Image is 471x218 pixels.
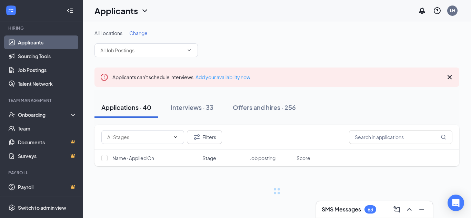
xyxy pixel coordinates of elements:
span: Stage [202,155,216,162]
div: Applications · 40 [101,103,151,112]
a: Talent Network [18,77,77,91]
svg: Minimize [418,205,426,214]
svg: Cross [445,73,454,81]
svg: UserCheck [8,111,15,118]
div: Switch to admin view [18,204,66,211]
a: PayrollCrown [18,180,77,194]
button: ComposeMessage [391,204,402,215]
button: Filter Filters [187,130,222,144]
div: 63 [368,207,373,212]
a: Job Postings [18,63,77,77]
span: Name · Applied On [112,155,154,162]
h1: Applicants [94,5,138,17]
div: Onboarding [18,111,71,118]
input: All Stages [107,133,170,141]
div: Hiring [8,25,76,31]
a: Add your availability now [196,74,250,80]
svg: MagnifyingGlass [441,134,446,140]
svg: Collapse [67,7,73,14]
input: All Job Postings [100,46,184,54]
div: Open Intercom Messenger [448,195,464,211]
span: Score [297,155,310,162]
h3: SMS Messages [322,206,361,213]
div: Offers and hires · 256 [233,103,296,112]
svg: ChevronDown [173,134,178,140]
div: Interviews · 33 [171,103,213,112]
button: ChevronUp [404,204,415,215]
span: Job posting [250,155,275,162]
svg: Filter [193,133,201,141]
input: Search in applications [349,130,452,144]
svg: WorkstreamLogo [8,7,14,14]
a: DocumentsCrown [18,135,77,149]
button: Minimize [416,204,427,215]
svg: ChevronUp [405,205,413,214]
svg: Error [100,73,108,81]
a: Sourcing Tools [18,49,77,63]
a: Team [18,122,77,135]
span: Change [129,30,148,36]
svg: Settings [8,204,15,211]
span: Applicants can't schedule interviews. [112,74,250,80]
a: SurveysCrown [18,149,77,163]
svg: Notifications [418,7,426,15]
svg: ChevronDown [141,7,149,15]
svg: ComposeMessage [393,205,401,214]
svg: ChevronDown [187,48,192,53]
a: Applicants [18,35,77,49]
div: LH [450,8,455,13]
div: Payroll [8,170,76,176]
div: Team Management [8,97,76,103]
span: All Locations [94,30,122,36]
svg: QuestionInfo [433,7,441,15]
